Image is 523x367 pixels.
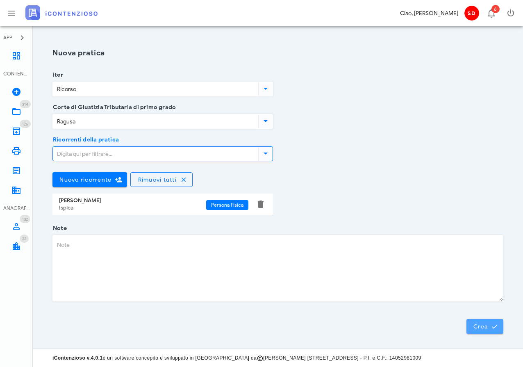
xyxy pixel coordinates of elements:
[256,199,266,209] button: Elimina
[137,176,177,183] span: Rimuovi tutti
[25,5,98,20] img: logo-text-2x.png
[20,100,31,108] span: Distintivo
[462,3,481,23] button: SD
[3,205,30,212] div: ANAGRAFICA
[3,70,30,78] div: CONTENZIOSO
[22,102,28,107] span: 314
[22,236,26,242] span: 33
[59,197,206,204] div: [PERSON_NAME]
[59,205,206,211] div: Ispica
[50,103,176,112] label: Corte di Giustizia Tributaria di primo grado
[50,71,63,79] label: Iter
[59,176,111,183] span: Nuovo ricorrente
[53,114,257,128] input: Corte di Giustizia Tributaria di primo grado
[464,6,479,21] span: SD
[22,217,28,222] span: 132
[52,48,503,59] h1: Nuova pratica
[481,3,501,23] button: Distintivo
[466,319,503,334] button: Crea
[211,200,243,210] span: Persona Fisica
[53,82,257,96] input: Iter
[20,120,31,128] span: Distintivo
[50,136,119,144] label: Ricorrenti della pratica
[491,5,500,13] span: Distintivo
[400,9,458,18] div: Ciao, [PERSON_NAME]
[130,172,193,187] button: Rimuovi tutti
[20,215,30,223] span: Distintivo
[20,235,29,243] span: Distintivo
[473,323,497,330] span: Crea
[22,121,28,127] span: 126
[53,147,257,161] input: Digita qui per filtrare...
[52,355,102,361] strong: iContenzioso v.4.0.1
[52,172,127,187] button: Nuovo ricorrente
[50,224,67,233] label: Note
